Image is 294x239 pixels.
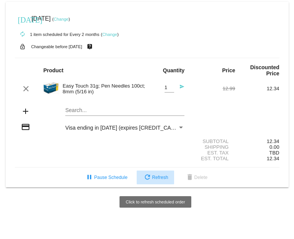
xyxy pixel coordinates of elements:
[185,173,194,182] mat-icon: delete
[59,83,147,94] div: Easy Touch 31g; Pen Needles 100ct; 8mm (5/16 in)
[85,173,94,182] mat-icon: pause
[18,15,27,24] mat-icon: [DATE]
[18,30,27,39] mat-icon: autorenew
[175,84,184,93] mat-icon: send
[31,15,50,22] span: [DATE]
[269,150,279,156] span: TBD
[143,173,152,182] mat-icon: refresh
[85,175,127,180] span: Pause Schedule
[53,17,68,21] a: Change
[235,138,279,144] div: 12.34
[137,171,174,184] button: Refresh
[222,67,235,73] strong: Price
[270,144,279,150] span: 0.00
[102,32,117,37] a: Change
[65,125,198,131] span: Visa ending in [DATE] (expires [CREDIT_CARD_DATA])
[185,175,208,180] span: Delete
[163,67,185,73] strong: Quantity
[31,44,82,49] small: Changeable before [DATE]
[235,86,279,91] div: 12.34
[101,32,119,37] small: ( )
[191,150,235,156] div: Est. Tax
[191,86,235,91] div: 12.99
[79,171,133,184] button: Pause Schedule
[21,122,30,132] mat-icon: credit_card
[267,156,279,161] span: 12.34
[21,84,31,93] mat-icon: clear
[21,107,30,116] mat-icon: add
[143,175,168,180] span: Refresh
[250,64,279,76] strong: Discounted Price
[85,42,94,52] mat-icon: live_help
[15,32,100,37] small: 1 item scheduled for Every 2 months
[43,67,63,73] strong: Product
[52,17,70,21] small: ( )
[18,42,27,52] mat-icon: lock_open
[165,85,174,91] input: Quantity
[65,107,184,114] input: Search...
[191,138,235,144] div: Subtotal
[43,80,59,96] img: 31.png
[191,144,235,150] div: Shipping
[179,171,214,184] button: Delete
[191,156,235,161] div: Est. Total
[65,125,184,131] mat-select: Payment Method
